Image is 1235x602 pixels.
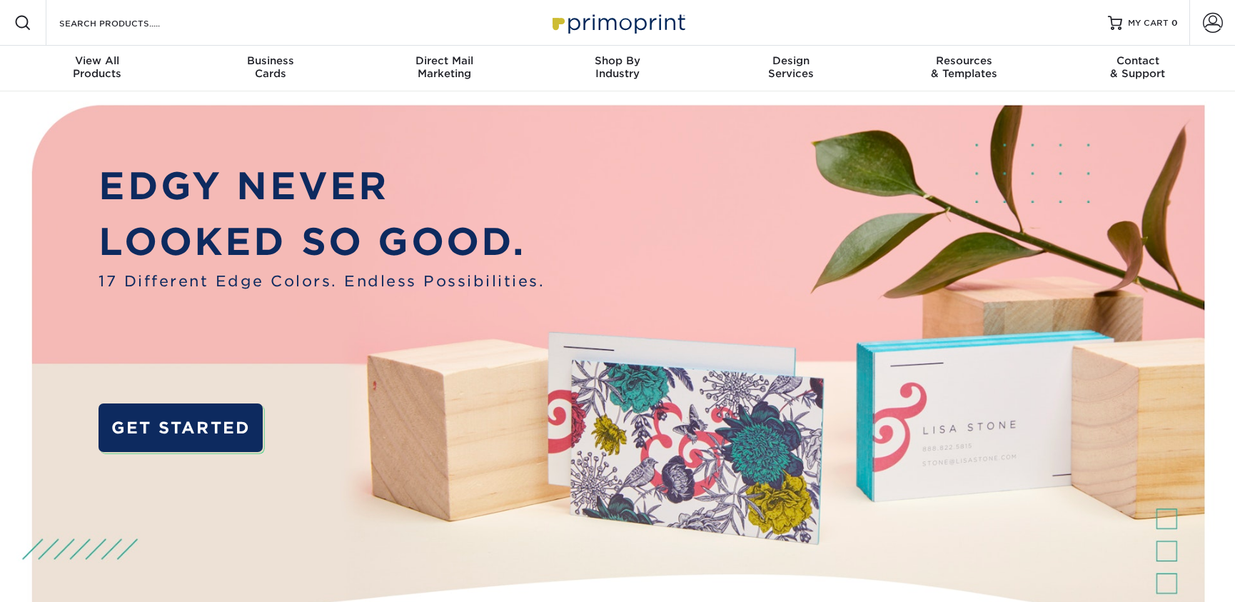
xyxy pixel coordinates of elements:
[531,54,705,80] div: Industry
[184,46,358,91] a: BusinessCards
[704,54,877,67] span: Design
[1051,54,1224,67] span: Contact
[704,54,877,80] div: Services
[1128,17,1169,29] span: MY CART
[877,54,1051,80] div: & Templates
[531,54,705,67] span: Shop By
[1051,54,1224,80] div: & Support
[358,54,531,67] span: Direct Mail
[704,46,877,91] a: DesignServices
[184,54,358,67] span: Business
[546,7,689,38] img: Primoprint
[184,54,358,80] div: Cards
[11,54,184,67] span: View All
[99,270,545,292] span: 17 Different Edge Colors. Endless Possibilities.
[358,54,531,80] div: Marketing
[1171,18,1178,28] span: 0
[531,46,705,91] a: Shop ByIndustry
[11,54,184,80] div: Products
[99,214,545,270] p: LOOKED SO GOOD.
[11,46,184,91] a: View AllProducts
[877,46,1051,91] a: Resources& Templates
[1051,46,1224,91] a: Contact& Support
[877,54,1051,67] span: Resources
[99,159,545,214] p: EDGY NEVER
[358,46,531,91] a: Direct MailMarketing
[99,403,262,452] a: GET STARTED
[58,14,197,31] input: SEARCH PRODUCTS.....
